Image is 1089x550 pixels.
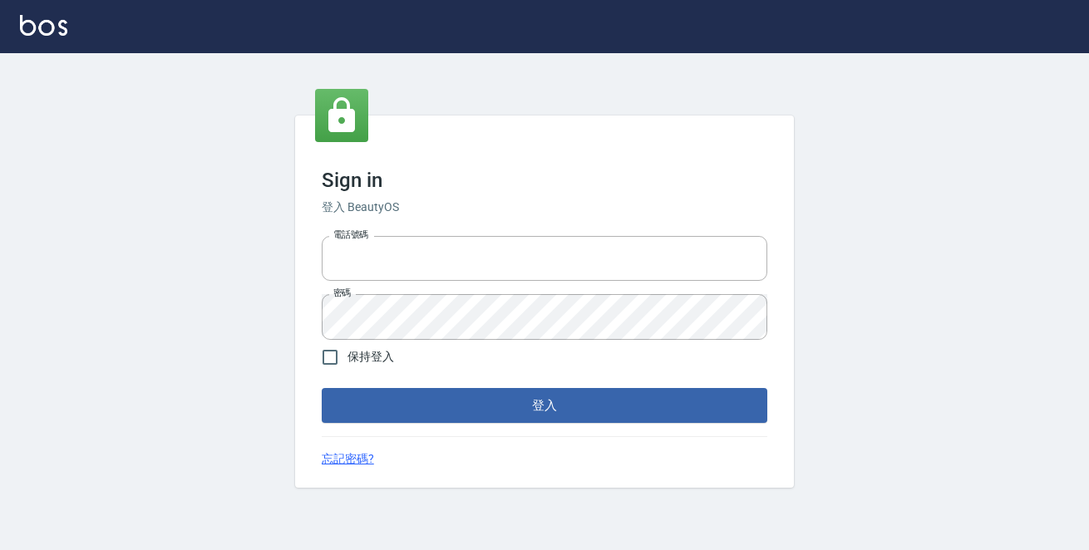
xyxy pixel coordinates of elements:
a: 忘記密碼? [322,450,374,468]
label: 密碼 [333,287,351,299]
button: 登入 [322,388,767,423]
label: 電話號碼 [333,228,368,241]
img: Logo [20,15,67,36]
span: 保持登入 [347,348,394,366]
h3: Sign in [322,169,767,192]
h6: 登入 BeautyOS [322,199,767,216]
